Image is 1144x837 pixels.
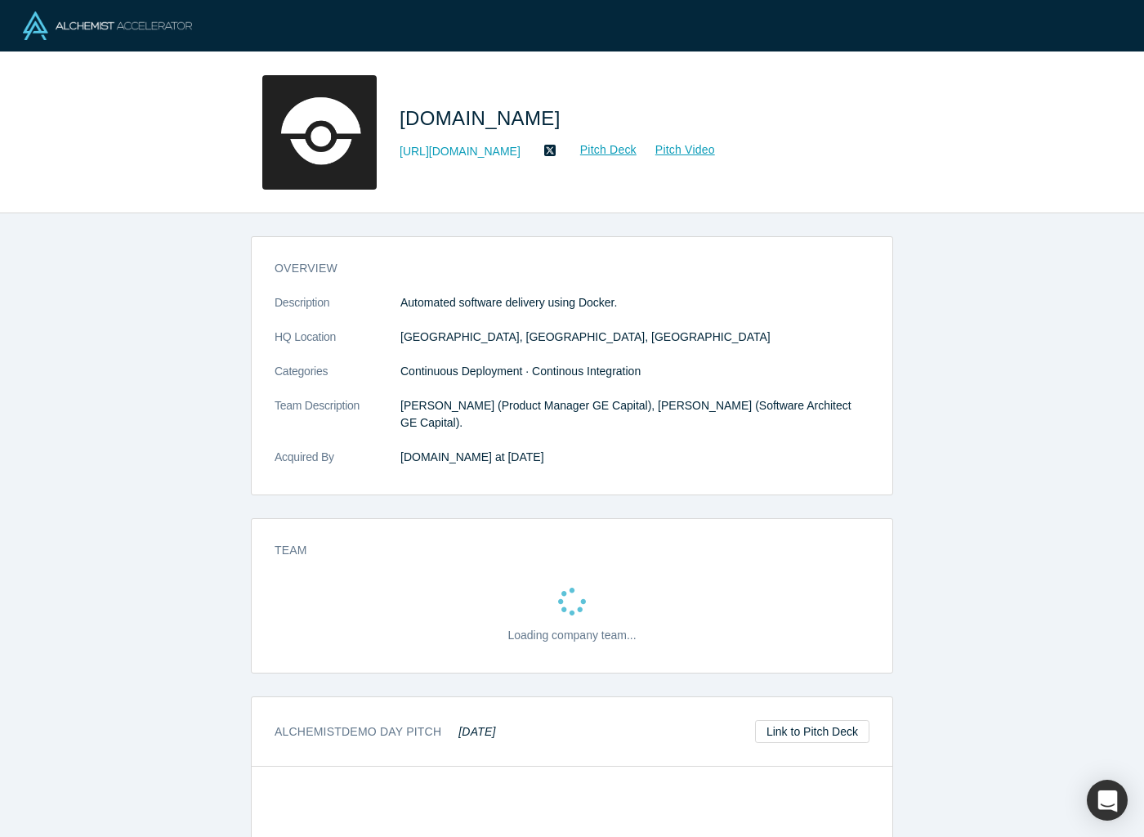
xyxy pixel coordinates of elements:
[400,143,521,160] a: [URL][DOMAIN_NAME]
[275,294,400,329] dt: Description
[507,627,636,644] p: Loading company team...
[400,449,869,466] dd: [DOMAIN_NAME] at [DATE]
[400,294,869,311] p: Automated software delivery using Docker.
[23,11,192,40] img: Alchemist Logo
[400,329,869,346] dd: [GEOGRAPHIC_DATA], [GEOGRAPHIC_DATA], [GEOGRAPHIC_DATA]
[458,725,495,738] em: [DATE]
[400,107,566,129] span: [DOMAIN_NAME]
[275,329,400,363] dt: HQ Location
[275,723,496,741] h3: Alchemist Demo Day Pitch
[275,397,400,449] dt: Team Description
[400,397,869,432] p: [PERSON_NAME] (Product Manager GE Capital), [PERSON_NAME] (Software Architect GE Capital).
[275,542,847,559] h3: Team
[400,365,641,378] span: Continuous Deployment · Continous Integration
[755,720,869,743] a: Link to Pitch Deck
[637,141,716,159] a: Pitch Video
[262,75,377,190] img: drone.io's Logo
[275,449,400,483] dt: Acquired By
[275,363,400,397] dt: Categories
[562,141,637,159] a: Pitch Deck
[275,260,847,277] h3: overview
